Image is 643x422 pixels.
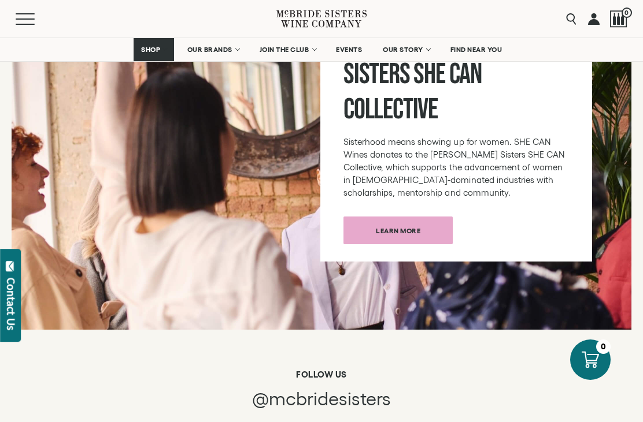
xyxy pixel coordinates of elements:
a: SHOP [134,38,174,61]
a: JOIN THE CLUB [252,38,323,61]
span: Collective [343,92,438,127]
a: FIND NEAR YOU [443,38,510,61]
button: Mobile Menu Trigger [16,13,57,25]
a: OUR BRANDS [180,38,246,61]
a: EVENTS [328,38,369,61]
a: Learn more [343,216,453,244]
span: OUR STORY [383,46,423,54]
p: Sisterhood means showing up for women. SHE CAN Wines donates to the [PERSON_NAME] Sisters SHE CAN... [343,136,569,199]
a: OUR STORY [375,38,437,61]
div: Contact Us [5,278,17,330]
span: 0 [622,8,632,18]
span: @mcbridesisters [252,389,391,409]
span: EVENTS [336,46,362,54]
div: 0 [596,339,611,354]
span: FIND NEAR YOU [450,46,502,54]
span: JOIN THE CLUB [260,46,309,54]
span: Learn more [356,219,441,242]
span: OUR BRANDS [187,46,232,54]
h6: Follow us [54,369,590,380]
span: SHOP [141,46,161,54]
span: CAN [449,57,482,92]
span: Sisters [343,57,410,92]
span: SHE [413,57,445,92]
